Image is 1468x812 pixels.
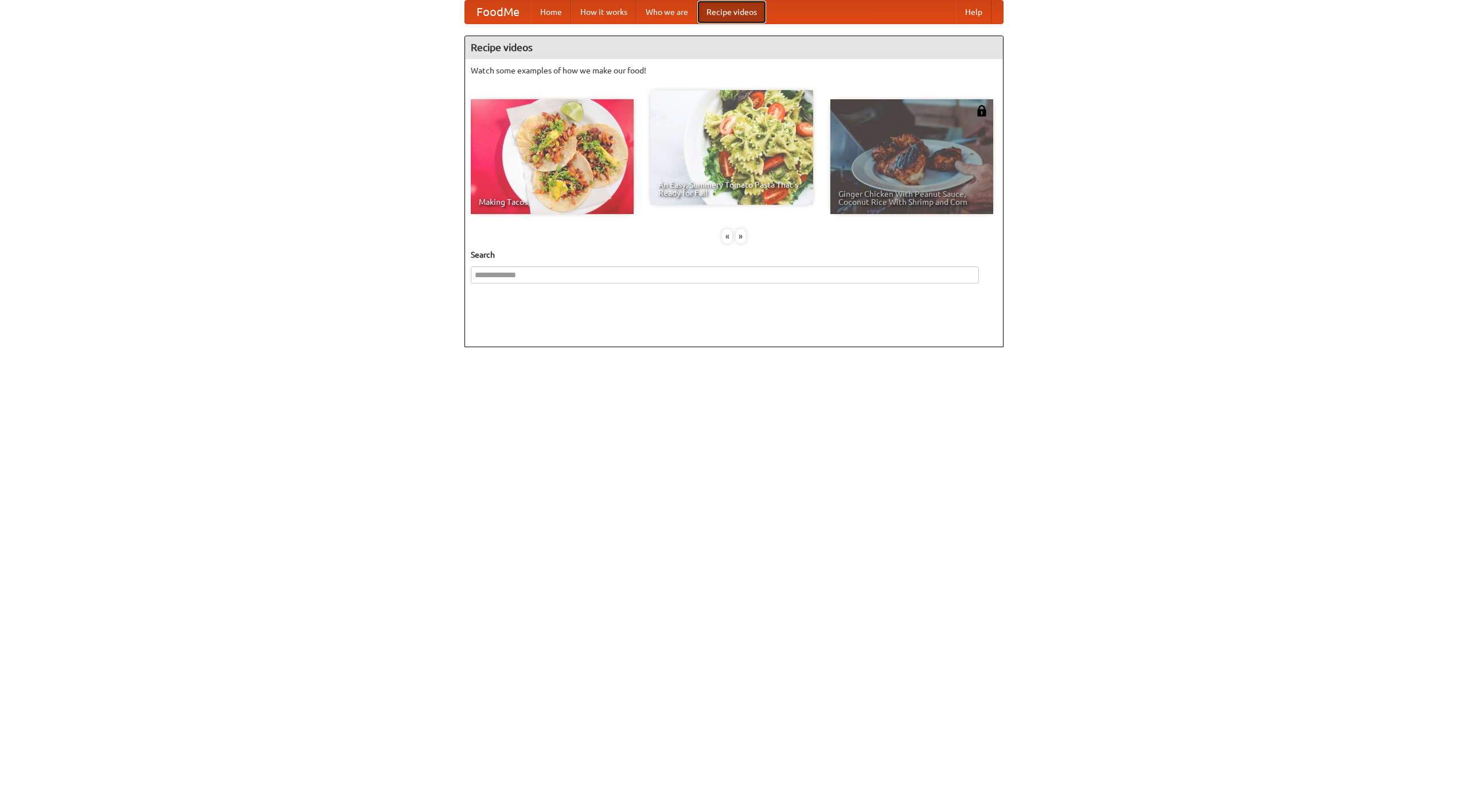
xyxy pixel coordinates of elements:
span: Making Tacos [479,198,626,206]
h5: Search [471,249,997,261]
span: An Easy, Summery Tomato Pasta That's Ready for Fall [658,181,805,197]
a: Making Tacos [471,99,634,214]
div: » [736,229,746,243]
a: Who we are [637,1,697,24]
a: How it works [571,1,637,24]
img: 483408.png [976,105,987,116]
h4: Recipe videos [465,36,1003,59]
a: FoodMe [465,1,531,24]
a: An Easy, Summery Tomato Pasta That's Ready for Fall [650,90,813,205]
a: Recipe videos [697,1,766,24]
a: Home [531,1,571,24]
div: « [722,229,732,243]
p: Watch some examples of how we make our food! [471,65,997,76]
a: Help [956,1,991,24]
